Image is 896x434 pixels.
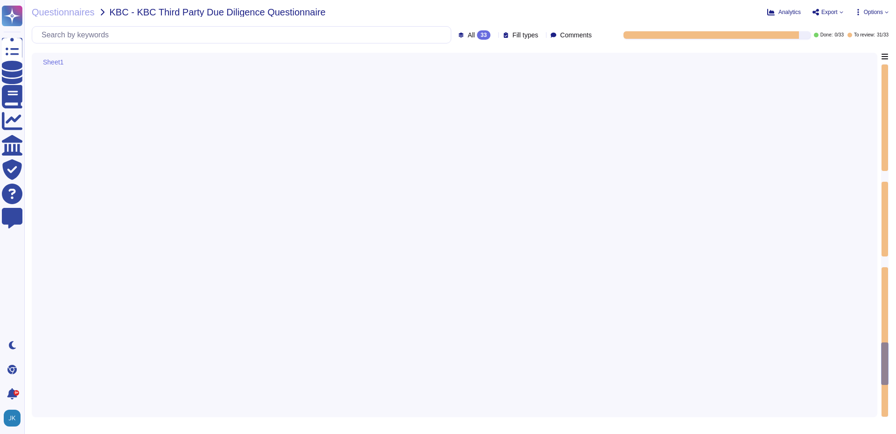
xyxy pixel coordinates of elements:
span: 0 / 33 [834,33,843,37]
span: Fill types [512,32,538,38]
span: Done: [820,33,833,37]
input: Search by keywords [37,27,451,43]
div: 9+ [14,390,19,396]
button: user [2,408,27,428]
span: 31 / 33 [877,33,889,37]
span: Comments [560,32,592,38]
span: Options [864,9,883,15]
img: user [4,410,21,427]
span: KBC - KBC Third Party Due Diligence Questionnaire [110,7,326,17]
span: Analytics [778,9,801,15]
span: Questionnaires [32,7,95,17]
span: Sheet1 [43,59,63,65]
button: Analytics [767,8,801,16]
span: All [468,32,475,38]
div: 33 [477,30,490,40]
span: Export [821,9,838,15]
span: To review: [854,33,875,37]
